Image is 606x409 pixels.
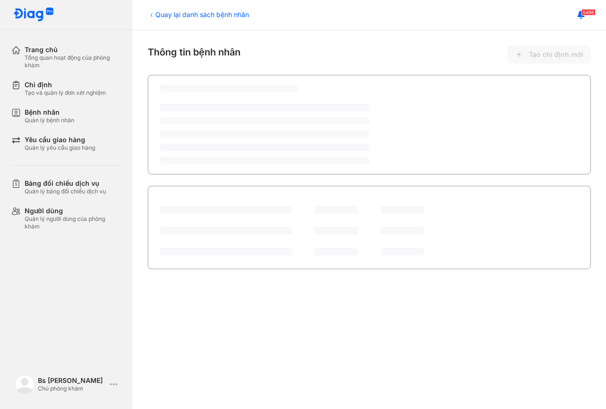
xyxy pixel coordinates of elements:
div: Tạo và quản lý đơn xét nghiệm [25,89,106,97]
span: ‌ [314,227,358,235]
div: Quản lý bệnh nhân [25,117,74,124]
div: Bs [PERSON_NAME] [38,376,106,385]
div: Trang chủ [25,45,121,54]
span: ‌ [160,117,369,125]
span: ‌ [160,85,298,92]
span: ‌ [314,206,358,214]
div: Tổng quan hoạt động của phòng khám [25,54,121,69]
div: Quản lý yêu cầu giao hàng [25,144,95,152]
div: Quản lý người dùng của phòng khám [25,215,121,230]
div: Bảng đối chiếu dịch vụ [25,179,106,188]
span: ‌ [381,206,424,214]
div: Lịch sử chỉ định [160,195,217,206]
span: ‌ [160,227,292,235]
span: ‌ [160,130,369,138]
img: logo [13,8,54,22]
span: ‌ [160,248,292,255]
span: ‌ [381,227,424,235]
span: ‌ [160,206,292,214]
span: ‌ [160,104,369,111]
span: ‌ [160,144,369,151]
div: Chỉ định [25,81,106,89]
div: Quay lại danh sách bệnh nhân [148,9,249,19]
div: Yêu cầu giao hàng [25,136,95,144]
span: ‌ [160,157,369,164]
span: ‌ [381,248,424,255]
img: logo [15,375,34,394]
span: 5495 [581,9,596,16]
div: Bệnh nhân [25,108,74,117]
div: Chủ phòng khám [38,385,106,392]
div: Người dùng [25,207,121,215]
div: Thông tin bệnh nhân [148,45,591,64]
button: Tạo chỉ định mới [508,45,591,64]
span: ‌ [314,248,358,255]
div: Quản lý bảng đối chiếu dịch vụ [25,188,106,195]
span: Tạo chỉ định mới [529,50,583,59]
